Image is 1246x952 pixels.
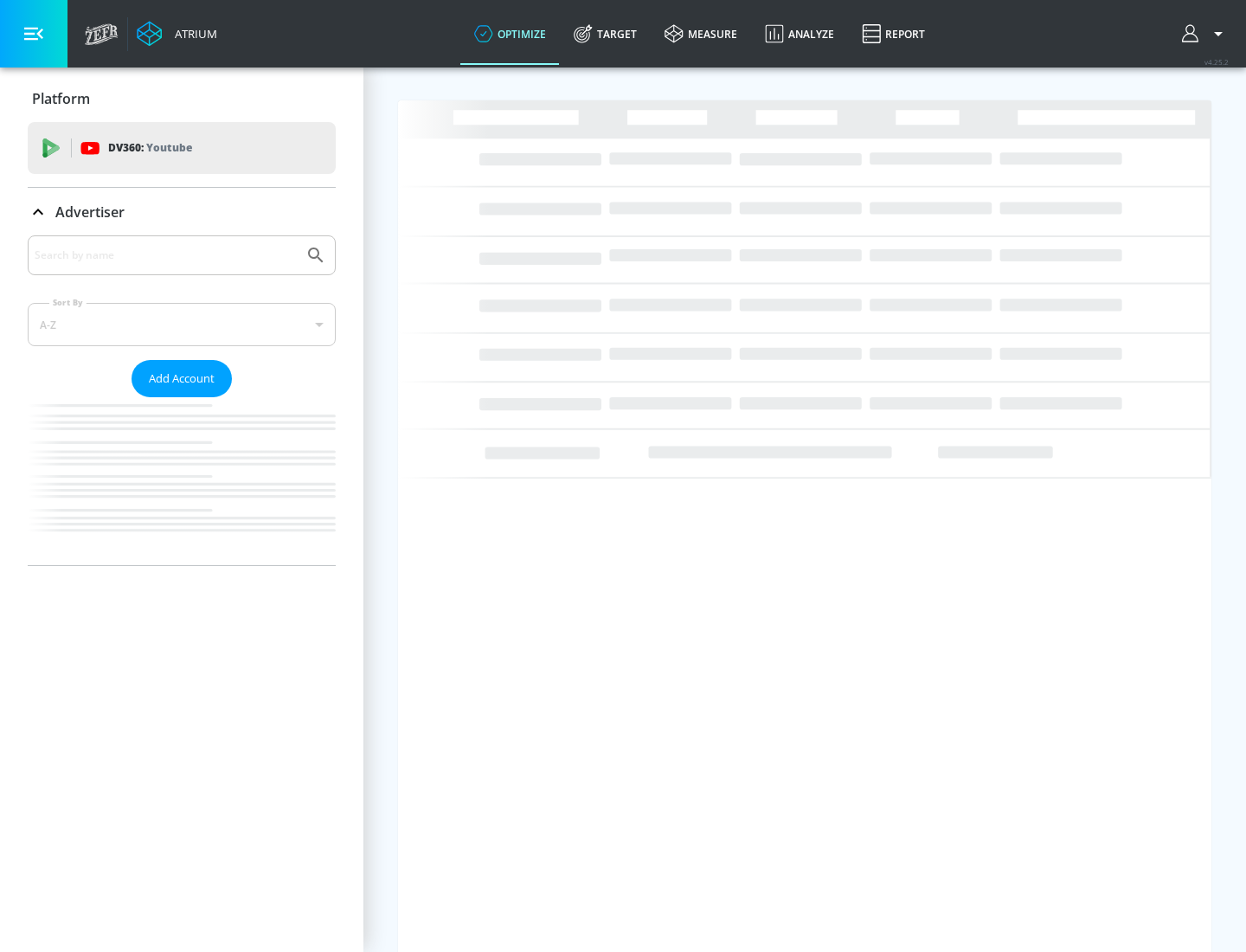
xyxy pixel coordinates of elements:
div: Advertiser [28,235,336,565]
nav: list of Advertiser [28,397,336,565]
div: Advertiser [28,188,336,236]
a: Analyze [751,3,848,65]
a: Target [560,3,651,65]
label: Sort By [49,297,87,308]
a: measure [651,3,751,65]
input: Search by name [35,244,297,267]
p: Youtube [146,138,192,157]
p: Platform [32,89,90,108]
span: Add Account [149,369,215,389]
span: v 4.25.2 [1204,57,1229,67]
button: Add Account [132,360,232,397]
a: Report [848,3,939,65]
a: optimize [460,3,560,65]
p: DV360: [108,138,192,158]
div: Atrium [168,26,217,42]
div: A-Z [28,303,336,346]
p: Advertiser [55,203,125,222]
div: DV360: Youtube [28,122,336,174]
div: Platform [28,74,336,123]
a: Atrium [137,21,217,47]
